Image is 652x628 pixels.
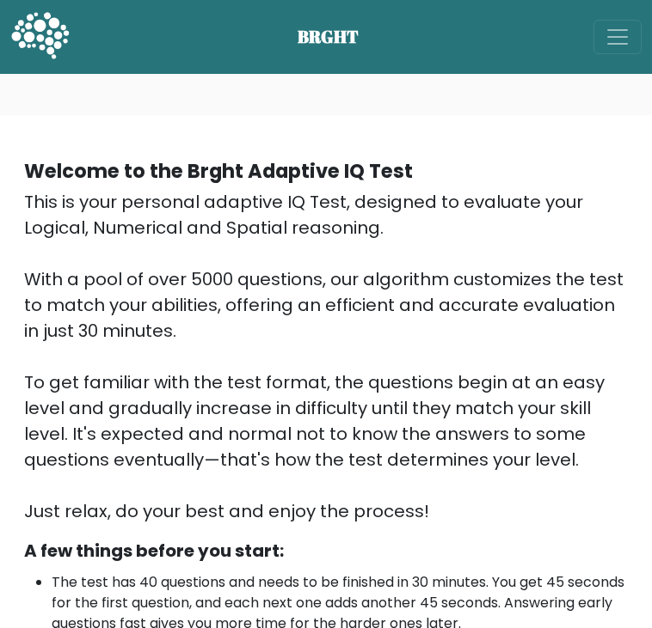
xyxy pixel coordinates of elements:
[594,20,642,54] button: Toggle navigation
[24,189,628,524] div: This is your personal adaptive IQ Test, designed to evaluate your Logical, Numerical and Spatial ...
[24,538,628,564] div: A few things before you start:
[24,157,413,185] b: Welcome to the Brght Adaptive IQ Test
[298,24,380,50] span: BRGHT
